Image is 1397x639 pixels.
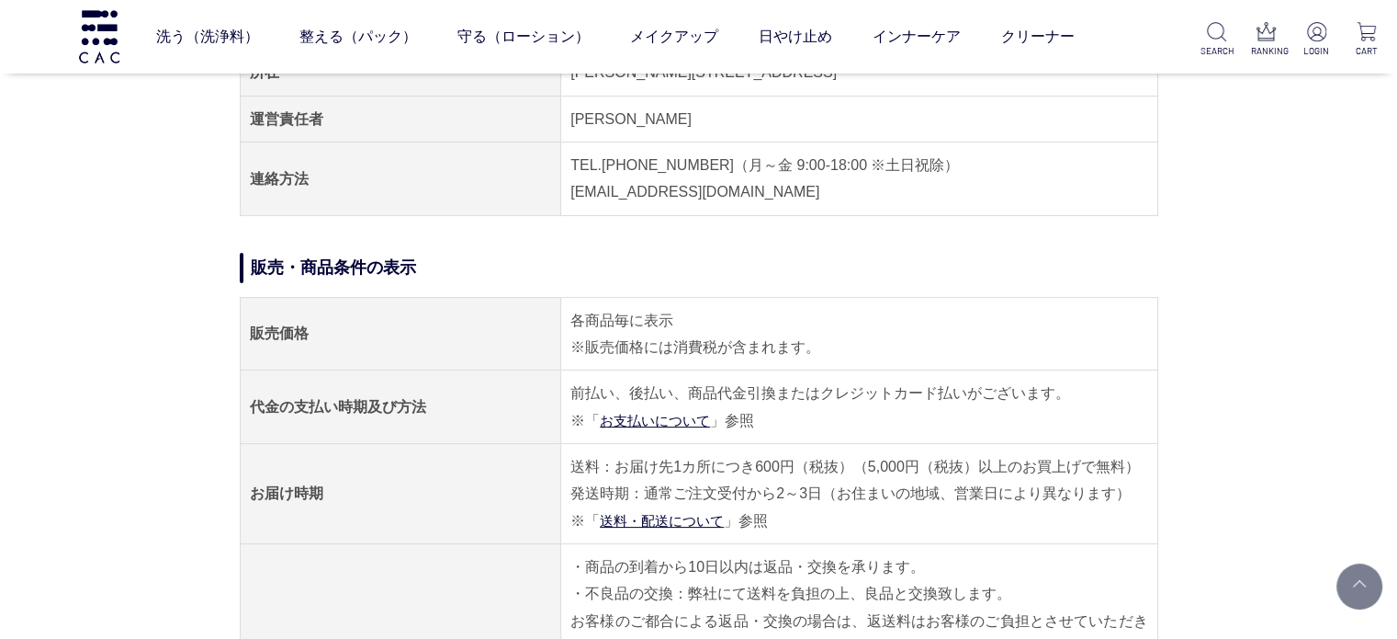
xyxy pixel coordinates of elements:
a: インナーケア [873,11,961,63]
a: メイクアップ [630,11,718,63]
a: 洗う（洗浄料） [156,11,259,63]
td: TEL.[PHONE_NUMBER]（月～金 9:00-18:00 ※土日祝除） [EMAIL_ADDRESS][DOMAIN_NAME] [561,143,1157,216]
th: 運営責任者 [240,96,561,142]
td: 前払い、後払い、商品代金引換またはクレジットカード払いがございます。 ※「 」参照 [561,371,1157,444]
a: RANKING [1251,22,1283,58]
a: お支払いについて [600,413,710,428]
td: [PERSON_NAME] [561,96,1157,142]
a: クリーナー [1001,11,1075,63]
th: 販売価格 [240,297,561,371]
a: 整える（パック） [299,11,417,63]
a: 守る（ローション） [457,11,590,63]
p: RANKING [1251,44,1283,58]
th: お届け時期 [240,443,561,543]
a: 日やけ止め [759,11,832,63]
p: SEARCH [1200,44,1233,58]
td: 送料：お届け先1カ所につき600円（税抜）（5,000円（税抜）以上のお買上げで無料） 発送時期：通常ご注文受付から2～3日（お住まいの地域、営業日により異なります） ※「 」参照 [561,443,1157,543]
h2: 販売・商品条件の表示 [240,253,1158,283]
td: 各商品毎に表示 ※販売価格には消費税が含まれます。 [561,297,1157,371]
img: logo [76,10,122,63]
a: LOGIN [1301,22,1333,58]
p: LOGIN [1301,44,1333,58]
th: 代金の支払い時期及び方法 [240,371,561,444]
a: CART [1350,22,1382,58]
th: 連絡方法 [240,143,561,216]
p: CART [1350,44,1382,58]
a: 送料・配送について [600,513,724,529]
a: SEARCH [1200,22,1233,58]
